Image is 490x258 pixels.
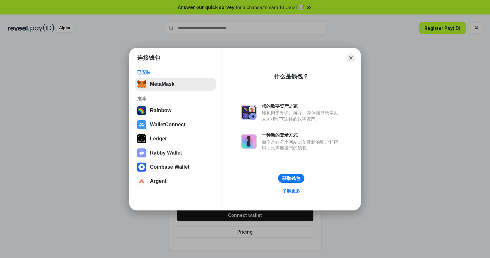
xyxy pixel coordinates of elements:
div: 获取钱包 [282,175,300,181]
img: svg+xml,%3Csvg%20xmlns%3D%22http%3A%2F%2Fwww.w3.org%2F2000%2Fsvg%22%20fill%3D%22none%22%20viewBox... [137,148,146,157]
div: 什么是钱包？ [274,73,309,80]
img: svg+xml,%3Csvg%20width%3D%2228%22%20height%3D%2228%22%20viewBox%3D%220%200%2028%2028%22%20fill%3D... [137,163,146,172]
button: Rabby Wallet [135,147,216,159]
div: MetaMask [150,81,174,87]
img: svg+xml,%3Csvg%20fill%3D%22none%22%20height%3D%2233%22%20viewBox%3D%220%200%2035%2033%22%20width%... [137,80,146,89]
button: Ledger [135,132,216,145]
button: WalletConnect [135,118,216,131]
h1: 连接钱包 [137,54,160,62]
div: 已安装 [137,69,214,75]
img: svg+xml,%3Csvg%20width%3D%2228%22%20height%3D%2228%22%20viewBox%3D%220%200%2028%2028%22%20fill%3D... [137,120,146,129]
div: Coinbase Wallet [150,164,189,170]
div: Rainbow [150,108,171,113]
button: 获取钱包 [278,174,304,183]
div: Argent [150,178,167,184]
img: svg+xml,%3Csvg%20xmlns%3D%22http%3A%2F%2Fwww.w3.org%2F2000%2Fsvg%22%20fill%3D%22none%22%20viewBox... [241,105,257,120]
button: Coinbase Wallet [135,161,216,173]
div: Rabby Wallet [150,150,182,156]
img: svg+xml,%3Csvg%20xmlns%3D%22http%3A%2F%2Fwww.w3.org%2F2000%2Fsvg%22%20fill%3D%22none%22%20viewBox... [241,134,257,149]
button: Rainbow [135,104,216,117]
img: svg+xml,%3Csvg%20xmlns%3D%22http%3A%2F%2Fwww.w3.org%2F2000%2Fsvg%22%20width%3D%2228%22%20height%3... [137,134,146,143]
button: MetaMask [135,78,216,91]
button: Close [346,53,355,62]
div: 了解更多 [282,188,300,194]
img: svg+xml,%3Csvg%20width%3D%2228%22%20height%3D%2228%22%20viewBox%3D%220%200%2028%2028%22%20fill%3D... [137,177,146,186]
div: 而不是在每个网站上创建新的账户和密码，只需连接您的钱包。 [262,139,341,151]
a: 了解更多 [278,187,304,195]
div: Ledger [150,136,167,142]
div: 一种新的登录方式 [262,132,341,138]
div: WalletConnect [150,122,186,128]
div: 推荐 [137,96,214,102]
div: 钱包用于发送、接收、存储和显示像以太坊和NFT这样的数字资产。 [262,110,341,122]
div: 您的数字资产之家 [262,103,341,109]
button: Argent [135,175,216,188]
img: svg+xml,%3Csvg%20width%3D%22120%22%20height%3D%22120%22%20viewBox%3D%220%200%20120%20120%22%20fil... [137,106,146,115]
